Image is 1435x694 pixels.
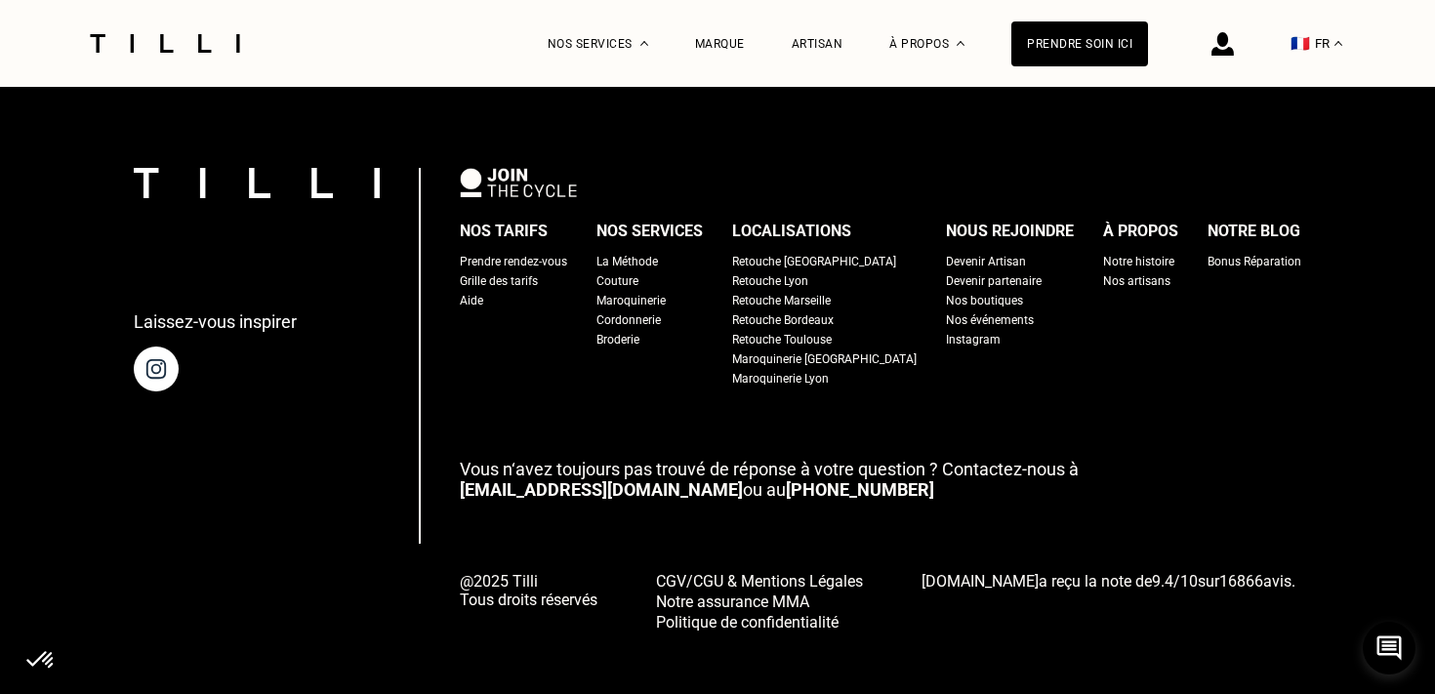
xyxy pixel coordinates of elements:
span: 16866 [1219,572,1263,591]
div: Nos tarifs [460,217,548,246]
span: a reçu la note de sur avis. [922,572,1295,591]
a: Retouche Lyon [732,271,808,291]
a: Couture [596,271,638,291]
span: 9.4 [1152,572,1173,591]
span: [DOMAIN_NAME] [922,572,1039,591]
span: / [1152,572,1198,591]
div: Notre blog [1208,217,1300,246]
a: Notre histoire [1103,252,1174,271]
a: Politique de confidentialité [656,611,863,632]
a: Devenir Artisan [946,252,1026,271]
a: Grille des tarifs [460,271,538,291]
span: @2025 Tilli [460,572,597,591]
a: Maroquinerie [596,291,666,310]
a: Maroquinerie Lyon [732,369,829,388]
p: ou au [460,459,1301,500]
img: Menu déroulant à propos [957,41,964,46]
p: Laissez-vous inspirer [134,311,297,332]
img: menu déroulant [1334,41,1342,46]
a: La Méthode [596,252,658,271]
div: Nous rejoindre [946,217,1074,246]
a: Notre assurance MMA [656,591,863,611]
div: Nos services [596,217,703,246]
a: [EMAIL_ADDRESS][DOMAIN_NAME] [460,479,743,500]
a: Retouche Bordeaux [732,310,834,330]
a: Artisan [792,37,843,51]
a: Nos artisans [1103,271,1170,291]
a: Retouche Toulouse [732,330,832,349]
div: Localisations [732,217,851,246]
a: Marque [695,37,745,51]
img: logo Join The Cycle [460,168,577,197]
span: Politique de confidentialité [656,613,839,632]
a: Aide [460,291,483,310]
a: Prendre soin ici [1011,21,1148,66]
a: Retouche Marseille [732,291,831,310]
a: CGV/CGU & Mentions Légales [656,570,863,591]
a: Bonus Réparation [1208,252,1301,271]
span: 10 [1180,572,1198,591]
a: Nos boutiques [946,291,1023,310]
span: Notre assurance MMA [656,592,809,611]
img: page instagram de Tilli une retoucherie à domicile [134,347,179,391]
img: Menu déroulant [640,41,648,46]
span: Tous droits réservés [460,591,597,609]
div: À propos [1103,217,1178,246]
span: 🇫🇷 [1291,34,1310,53]
img: Logo du service de couturière Tilli [83,34,247,53]
img: logo Tilli [134,168,380,198]
img: icône connexion [1211,32,1234,56]
a: [PHONE_NUMBER] [786,479,934,500]
span: Vous n‘avez toujours pas trouvé de réponse à votre question ? Contactez-nous à [460,459,1079,479]
a: Cordonnerie [596,310,661,330]
a: Devenir partenaire [946,271,1042,291]
a: Prendre rendez-vous [460,252,567,271]
a: Maroquinerie [GEOGRAPHIC_DATA] [732,349,917,369]
a: Broderie [596,330,639,349]
span: CGV/CGU & Mentions Légales [656,572,863,591]
a: Instagram [946,330,1001,349]
a: Retouche [GEOGRAPHIC_DATA] [732,252,896,271]
a: Nos événements [946,310,1034,330]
